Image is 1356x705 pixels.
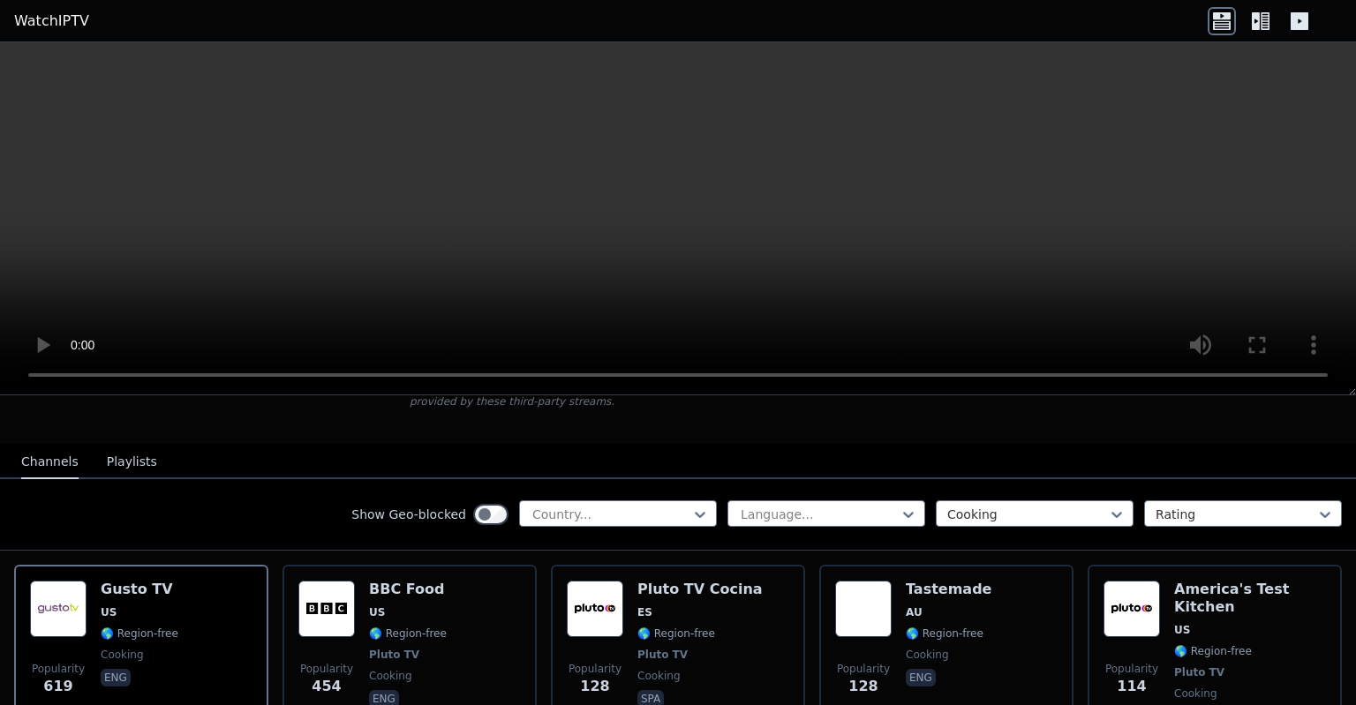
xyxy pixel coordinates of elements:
span: 114 [1117,676,1146,697]
h6: Tastemade [906,581,991,598]
span: Popularity [569,662,621,676]
a: WatchIPTV [14,11,89,32]
span: US [1174,623,1190,637]
p: eng [906,669,936,686]
span: US [101,605,117,619]
span: Popularity [1105,662,1158,676]
span: 🌎 Region-free [101,626,178,641]
span: Popularity [837,662,890,676]
span: US [369,605,385,619]
img: Gusto TV [30,581,87,637]
h6: Gusto TV [101,581,178,598]
span: AU [906,605,923,619]
span: 128 [580,676,609,697]
span: cooking [1174,686,1217,701]
span: 🌎 Region-free [369,626,447,641]
span: cooking [637,669,681,683]
span: 619 [43,676,72,697]
span: Pluto TV [1174,665,1224,679]
h6: Pluto TV Cocina [637,581,763,598]
span: 454 [312,676,341,697]
span: 128 [848,676,878,697]
span: cooking [369,669,412,683]
h6: America's Test Kitchen [1174,581,1326,616]
p: eng [101,669,131,686]
h6: BBC Food [369,581,447,598]
img: America's Test Kitchen [1104,581,1160,637]
img: BBC Food [298,581,355,637]
label: Show Geo-blocked [351,506,466,523]
button: Channels [21,446,79,479]
span: 🌎 Region-free [906,626,983,641]
img: Pluto TV Cocina [567,581,623,637]
button: Playlists [107,446,157,479]
span: Pluto TV [369,648,419,662]
span: cooking [906,648,949,662]
span: Popularity [32,662,85,676]
span: 🌎 Region-free [637,626,715,641]
span: Popularity [300,662,353,676]
span: Pluto TV [637,648,688,662]
span: cooking [101,648,144,662]
span: 🌎 Region-free [1174,644,1252,658]
img: Tastemade [835,581,892,637]
span: ES [637,605,652,619]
